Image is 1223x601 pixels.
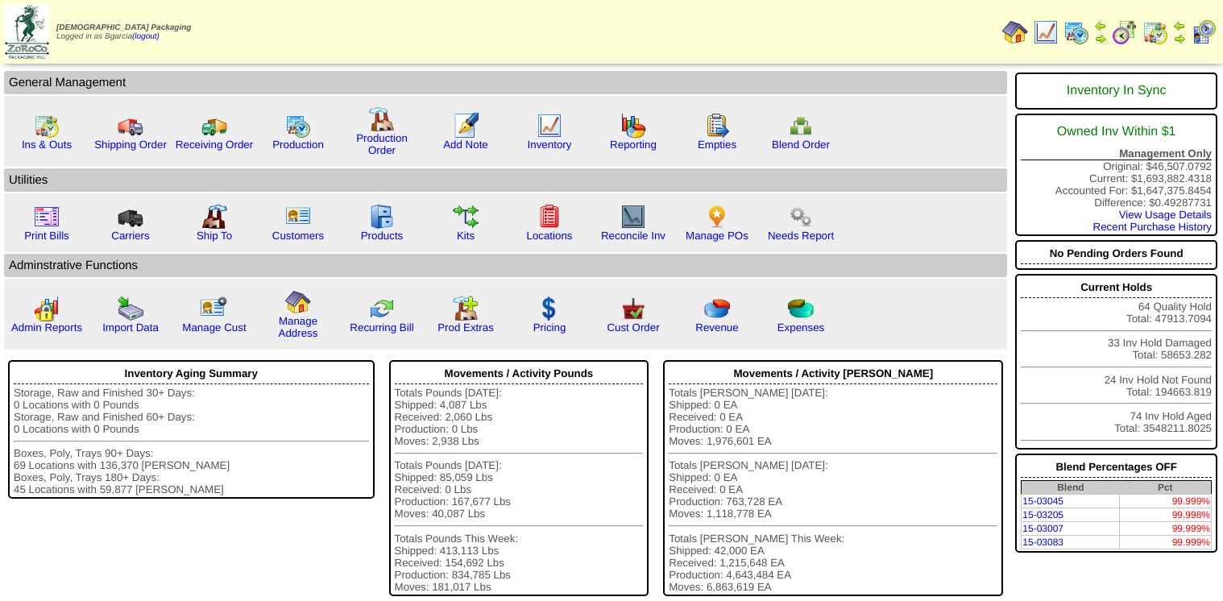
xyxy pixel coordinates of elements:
[361,230,404,242] a: Products
[279,315,318,339] a: Manage Address
[698,139,736,151] a: Empties
[1015,114,1217,236] div: Original: $46,507.0792 Current: $1,693,882.4318 Accounted For: $1,647,375.8454 Difference: $0.492...
[788,204,814,230] img: workflow.png
[285,204,311,230] img: customers.gif
[1094,32,1107,45] img: arrowright.gif
[285,113,311,139] img: calendarprod.gif
[272,230,324,242] a: Customers
[56,23,191,32] span: [DEMOGRAPHIC_DATA] Packaging
[369,106,395,132] img: factory.gif
[1021,117,1212,147] div: Owned Inv Within $1
[533,321,566,334] a: Pricing
[1063,19,1089,45] img: calendarprod.gif
[118,204,143,230] img: truck3.gif
[34,113,60,139] img: calendarinout.gif
[201,113,227,139] img: truck2.gif
[686,230,748,242] a: Manage POs
[1022,495,1063,507] a: 15-03045
[1021,147,1212,160] div: Management Only
[601,230,665,242] a: Reconcile Inv
[182,321,246,334] a: Manage Cust
[526,230,572,242] a: Locations
[1173,19,1186,32] img: arrowleft.gif
[4,71,1007,94] td: General Management
[772,139,830,151] a: Blend Order
[4,254,1007,277] td: Adminstrative Functions
[437,321,494,334] a: Prod Extras
[695,321,738,334] a: Revenue
[1173,32,1186,45] img: arrowright.gif
[1002,19,1028,45] img: home.gif
[620,113,646,139] img: graph.gif
[118,113,143,139] img: truck.gif
[200,296,230,321] img: managecust.png
[788,296,814,321] img: pie_chart2.png
[56,23,191,41] span: Logged in as Bgarcia
[176,139,253,151] a: Receiving Order
[272,139,324,151] a: Production
[1022,523,1063,534] a: 15-03007
[537,204,562,230] img: locations.gif
[1021,243,1212,264] div: No Pending Orders Found
[1022,509,1063,520] a: 15-03205
[1119,522,1211,536] td: 99.999%
[768,230,834,242] a: Needs Report
[34,296,60,321] img: graph2.png
[1119,209,1212,221] a: View Usage Details
[4,168,1007,192] td: Utilities
[369,204,395,230] img: cabinet.gif
[11,321,82,334] a: Admin Reports
[14,363,369,384] div: Inventory Aging Summary
[704,296,730,321] img: pie_chart.png
[443,139,488,151] a: Add Note
[669,363,997,384] div: Movements / Activity [PERSON_NAME]
[537,296,562,321] img: dollar.gif
[369,296,395,321] img: reconcile.gif
[457,230,475,242] a: Kits
[350,321,413,334] a: Recurring Bill
[1021,277,1212,298] div: Current Holds
[453,296,479,321] img: prodextras.gif
[620,296,646,321] img: cust_order.png
[102,321,159,334] a: Import Data
[788,113,814,139] img: network.png
[132,32,160,41] a: (logout)
[610,139,657,151] a: Reporting
[1119,508,1211,522] td: 99.998%
[1021,76,1212,106] div: Inventory In Sync
[620,204,646,230] img: line_graph2.gif
[24,230,69,242] a: Print Bills
[453,113,479,139] img: orders.gif
[197,230,232,242] a: Ship To
[1191,19,1217,45] img: calendarcustomer.gif
[1015,274,1217,450] div: 64 Quality Hold Total: 47913.7094 33 Inv Hold Damaged Total: 58653.282 24 Inv Hold Not Found Tota...
[1022,537,1063,548] a: 15-03083
[1119,495,1211,508] td: 99.999%
[528,139,572,151] a: Inventory
[1033,19,1059,45] img: line_graph.gif
[1022,481,1120,495] th: Blend
[1119,536,1211,549] td: 99.999%
[201,204,227,230] img: factory2.gif
[1021,457,1212,478] div: Blend Percentages OFF
[453,204,479,230] img: workflow.gif
[111,230,149,242] a: Carriers
[1112,19,1138,45] img: calendarblend.gif
[285,289,311,315] img: home.gif
[1142,19,1168,45] img: calendarinout.gif
[777,321,825,334] a: Expenses
[1093,221,1212,233] a: Recent Purchase History
[5,5,49,59] img: zoroco-logo-small.webp
[395,363,644,384] div: Movements / Activity Pounds
[34,204,60,230] img: invoice2.gif
[356,132,408,156] a: Production Order
[537,113,562,139] img: line_graph.gif
[22,139,72,151] a: Ins & Outs
[1119,481,1211,495] th: Pct
[607,321,659,334] a: Cust Order
[704,204,730,230] img: po.png
[14,387,369,495] div: Storage, Raw and Finished 30+ Days: 0 Locations with 0 Pounds Storage, Raw and Finished 60+ Days:...
[94,139,167,151] a: Shipping Order
[1094,19,1107,32] img: arrowleft.gif
[704,113,730,139] img: workorder.gif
